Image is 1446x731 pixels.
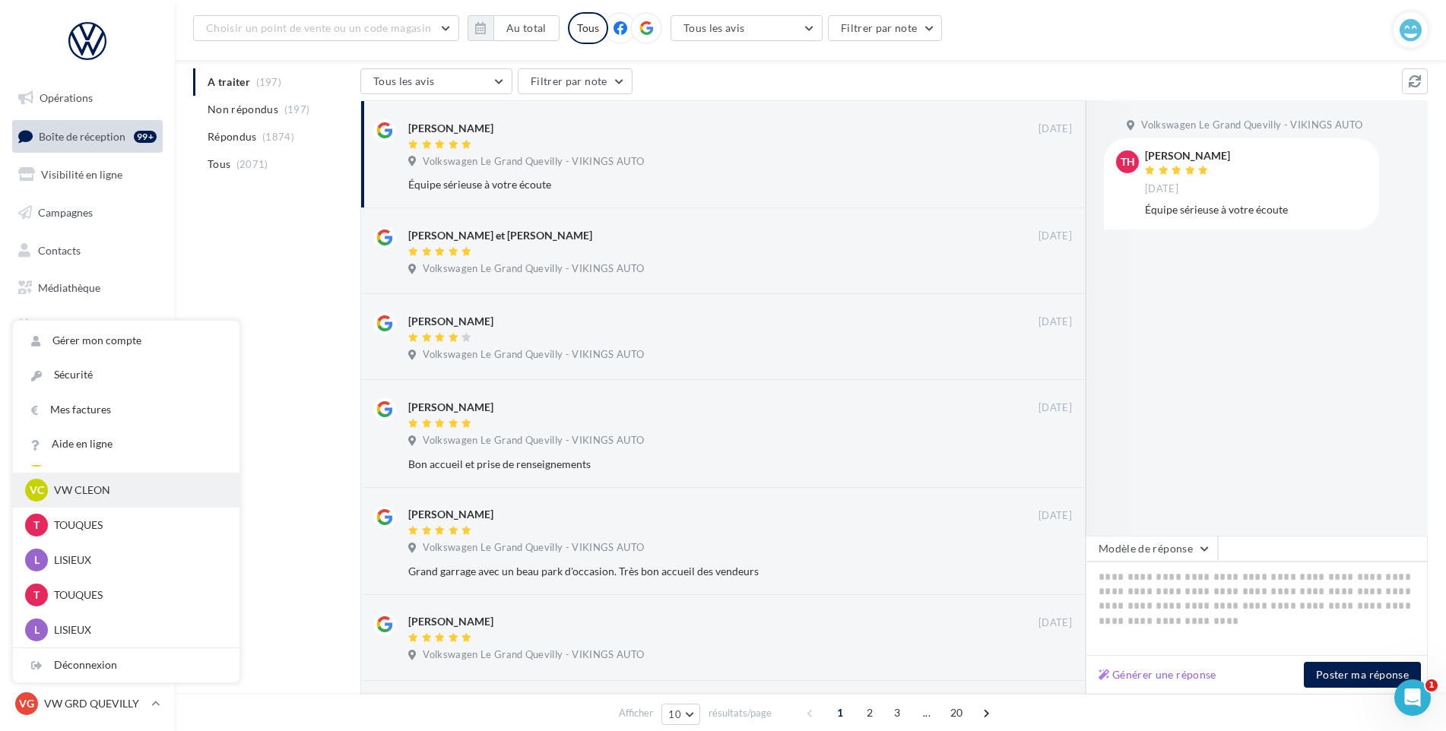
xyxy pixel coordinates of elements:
div: Déconnexion [13,648,239,682]
span: Volkswagen Le Grand Quevilly - VIKINGS AUTO [423,348,644,362]
button: Générer une réponse [1092,666,1222,684]
span: Choisir un point de vente ou un code magasin [206,21,431,34]
span: [DATE] [1039,229,1072,243]
span: TH [1121,154,1135,169]
span: Tous les avis [683,21,745,34]
button: 10 [661,704,700,725]
div: Équipe sérieuse à votre écoute [408,177,973,192]
span: Calendrier [38,319,89,332]
span: Contacts [38,243,81,256]
span: (2071) [236,158,268,170]
a: Contacts [9,235,166,267]
div: Bon accueil et prise de renseignements [408,457,973,472]
span: Boîte de réception [39,129,125,142]
a: Aide en ligne [13,427,239,461]
p: VW CLEON [54,483,221,498]
span: Médiathèque [38,281,100,294]
a: Boîte de réception99+ [9,120,166,153]
button: Filtrer par note [518,68,633,94]
a: PLV et print personnalisable [9,348,166,393]
span: Campagnes [38,206,93,219]
span: Volkswagen Le Grand Quevilly - VIKINGS AUTO [423,155,644,169]
span: Tous [208,157,230,172]
span: [DATE] [1039,509,1072,523]
a: Médiathèque [9,272,166,304]
span: Volkswagen Le Grand Quevilly - VIKINGS AUTO [423,434,644,448]
a: Sécurité [13,358,239,392]
span: T [33,517,40,533]
span: VG [19,696,34,711]
span: L [34,622,40,638]
p: VW GRD QUEVILLY [44,696,145,711]
div: [PERSON_NAME] [408,614,493,629]
span: T [33,587,40,603]
button: Choisir un point de vente ou un code magasin [193,15,459,41]
span: 10 [668,708,681,720]
span: Visibilité en ligne [41,168,122,181]
span: Volkswagen Le Grand Quevilly - VIKINGS AUTO [423,541,644,555]
p: TOUQUES [54,517,221,533]
p: TOUQUES [54,587,221,603]
button: Au total [468,15,560,41]
iframe: Intercom live chat [1394,679,1431,716]
span: 1 [828,701,852,725]
button: Tous les avis [360,68,512,94]
span: [DATE] [1039,122,1072,136]
span: résultats/page [709,706,772,720]
span: 20 [944,701,969,725]
span: (1874) [262,131,294,143]
a: Campagnes DataOnDemand [9,398,166,443]
span: 2 [858,701,882,725]
button: Modèle de réponse [1086,536,1218,562]
button: Au total [493,15,560,41]
span: Tous les avis [373,74,435,87]
div: 99+ [134,131,157,143]
div: [PERSON_NAME] [408,121,493,136]
span: Opérations [40,91,93,104]
div: [PERSON_NAME] [408,400,493,415]
button: Tous les avis [671,15,823,41]
span: 1 [1425,679,1438,691]
div: [PERSON_NAME] [408,507,493,522]
span: Volkswagen Le Grand Quevilly - VIKINGS AUTO [1141,119,1362,132]
button: Filtrer par note [828,15,943,41]
a: Campagnes [9,197,166,229]
a: Gérer mon compte [13,324,239,358]
span: 3 [885,701,909,725]
span: [DATE] [1145,182,1178,196]
span: VC [30,483,44,498]
span: Non répondus [208,102,278,117]
p: LISIEUX [54,552,221,568]
span: ... [915,701,939,725]
div: Tous [568,12,608,44]
a: Visibilité en ligne [9,159,166,191]
div: [PERSON_NAME] et [PERSON_NAME] [408,228,592,243]
span: Répondus [208,129,257,144]
div: [PERSON_NAME] [1145,150,1230,161]
span: L [34,552,40,568]
p: LISIEUX [54,622,221,638]
a: Opérations [9,82,166,114]
span: Afficher [619,706,653,720]
span: [DATE] [1039,616,1072,630]
a: Calendrier [9,310,166,342]
span: (197) [284,103,310,116]
a: Mes factures [13,393,239,427]
span: [DATE] [1039,401,1072,415]
div: Équipe sérieuse à votre écoute [1145,202,1367,217]
span: [DATE] [1039,315,1072,329]
div: [PERSON_NAME] [408,314,493,329]
span: Volkswagen Le Grand Quevilly - VIKINGS AUTO [423,262,644,276]
button: Poster ma réponse [1304,662,1421,688]
span: Volkswagen Le Grand Quevilly - VIKINGS AUTO [423,648,644,662]
div: Grand garrage avec un beau park d'occasion. Très bon accueil des vendeurs [408,564,973,579]
a: VG VW GRD QUEVILLY [12,689,163,718]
